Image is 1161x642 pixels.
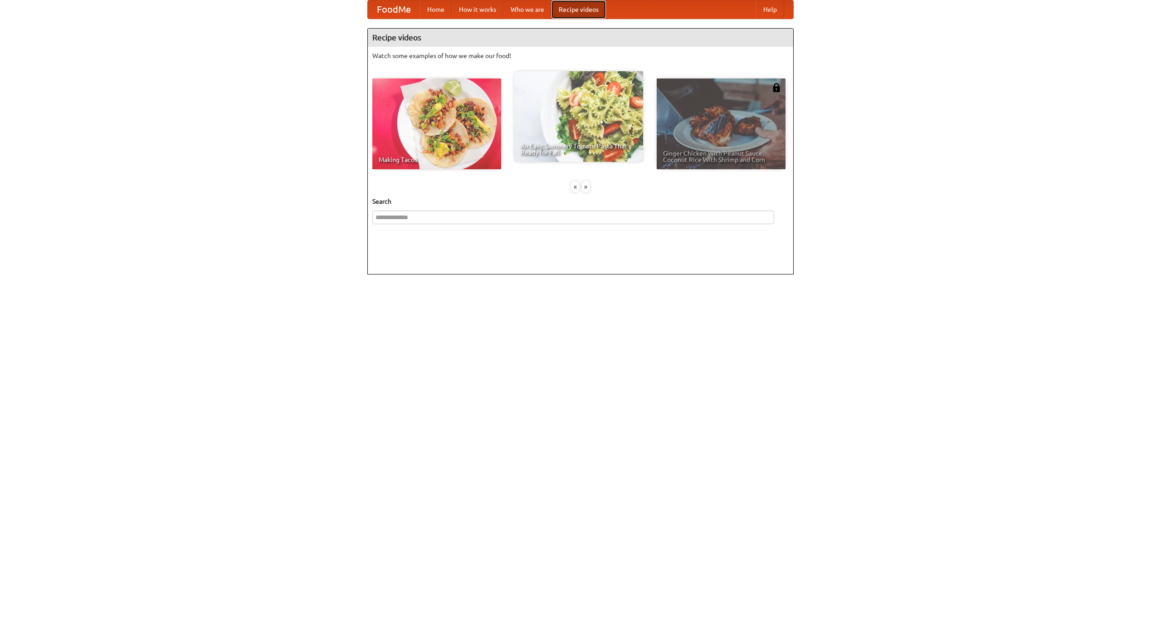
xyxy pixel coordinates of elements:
a: Home [420,0,452,19]
a: An Easy, Summery Tomato Pasta That's Ready for Fall [514,71,643,162]
h4: Recipe videos [368,29,793,47]
img: 483408.png [772,83,781,92]
span: An Easy, Summery Tomato Pasta That's Ready for Fall [521,143,637,156]
a: How it works [452,0,503,19]
p: Watch some examples of how we make our food! [372,51,789,60]
a: Recipe videos [551,0,606,19]
div: « [571,181,579,192]
h5: Search [372,197,789,206]
a: Who we are [503,0,551,19]
a: Help [756,0,784,19]
a: FoodMe [368,0,420,19]
span: Making Tacos [379,157,495,163]
div: » [582,181,590,192]
a: Making Tacos [372,78,501,169]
